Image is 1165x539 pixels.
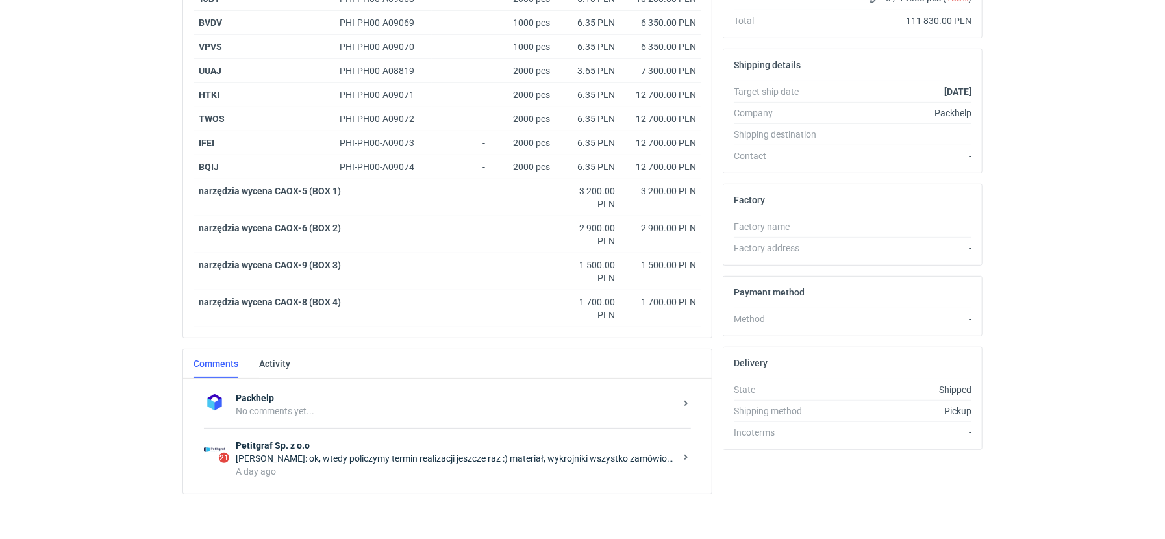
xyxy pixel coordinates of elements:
div: 2 900.00 PLN [625,221,696,234]
div: 6 350.00 PLN [625,16,696,29]
div: 3 200.00 PLN [560,184,615,210]
a: BQIJ [199,162,219,172]
div: Incoterms [734,426,829,439]
strong: narzędzia wycena CAOX-9 (BOX 3) [199,260,341,270]
div: - [432,131,490,155]
strong: Packhelp [236,392,675,405]
div: Packhelp [829,107,971,119]
h2: Factory [734,195,765,205]
div: Pickup [829,405,971,418]
a: Activity [259,349,290,378]
div: - [432,107,490,131]
div: PHI-PH00-A09071 [340,88,427,101]
div: Company [734,107,829,119]
div: Total [734,14,829,27]
div: Method [734,312,829,325]
span: 21 [219,453,229,463]
div: 2000 pcs [490,107,555,131]
div: No comments yet... [236,405,675,418]
img: Packhelp [204,392,225,413]
div: State [734,383,829,396]
div: 12 700.00 PLN [625,160,696,173]
div: - [432,83,490,107]
div: 1 500.00 PLN [560,258,615,284]
div: 6.35 PLN [560,112,615,125]
div: - [829,426,971,439]
div: [PERSON_NAME]: ok, wtedy policzymy termin realizacji jeszcze raz :) materiał, wykrojniki wszystko... [236,452,675,465]
div: 1000 pcs [490,11,555,35]
a: HTKI [199,90,219,100]
strong: [DATE] [944,86,971,97]
h2: Payment method [734,287,805,297]
div: 1 700.00 PLN [560,295,615,321]
div: Shipped [829,383,971,396]
div: PHI-PH00-A09073 [340,136,427,149]
div: 6.35 PLN [560,88,615,101]
strong: narzędzia wycena CAOX-5 (BOX 1) [199,186,341,196]
div: 1 500.00 PLN [625,258,696,271]
div: 2000 pcs [490,59,555,83]
div: - [829,149,971,162]
div: PHI-PH00-A09072 [340,112,427,125]
h2: Shipping details [734,60,801,70]
div: A day ago [236,465,675,478]
div: 6.35 PLN [560,136,615,149]
div: - [432,155,490,179]
div: Shipping destination [734,128,829,141]
div: - [432,59,490,83]
div: 6.35 PLN [560,40,615,53]
a: IFEI [199,138,214,148]
div: 1000 pcs [490,35,555,59]
div: 2000 pcs [490,83,555,107]
img: Petitgraf Sp. z o.o [204,439,225,460]
div: 6.35 PLN [560,16,615,29]
div: 2000 pcs [490,131,555,155]
div: 12 700.00 PLN [625,112,696,125]
div: 2 900.00 PLN [560,221,615,247]
a: Comments [194,349,238,378]
div: - [829,312,971,325]
h2: Delivery [734,358,768,368]
div: - [432,35,490,59]
a: VPVS [199,42,222,52]
div: Contact [734,149,829,162]
div: 12 700.00 PLN [625,88,696,101]
div: PHI-PH00-A09069 [340,16,427,29]
div: 6 350.00 PLN [625,40,696,53]
div: PHI-PH00-A08819 [340,64,427,77]
div: - [829,242,971,255]
a: BVDV [199,18,222,28]
div: - [432,11,490,35]
div: Shipping method [734,405,829,418]
div: PHI-PH00-A09074 [340,160,427,173]
a: UUAJ [199,66,221,76]
div: 2000 pcs [490,155,555,179]
div: Target ship date [734,85,829,98]
div: Factory address [734,242,829,255]
div: 1 700.00 PLN [625,295,696,308]
div: 7 300.00 PLN [625,64,696,77]
div: - [829,220,971,233]
div: 3 200.00 PLN [625,184,696,197]
strong: Petitgraf Sp. z o.o [236,439,675,452]
a: TWOS [199,114,225,124]
div: 111 830.00 PLN [829,14,971,27]
div: 3.65 PLN [560,64,615,77]
div: Factory name [734,220,829,233]
div: PHI-PH00-A09070 [340,40,427,53]
div: 12 700.00 PLN [625,136,696,149]
strong: narzędzia wycena CAOX-8 (BOX 4) [199,297,341,307]
div: 6.35 PLN [560,160,615,173]
strong: narzędzia wycena CAOX-6 (BOX 2) [199,223,341,233]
